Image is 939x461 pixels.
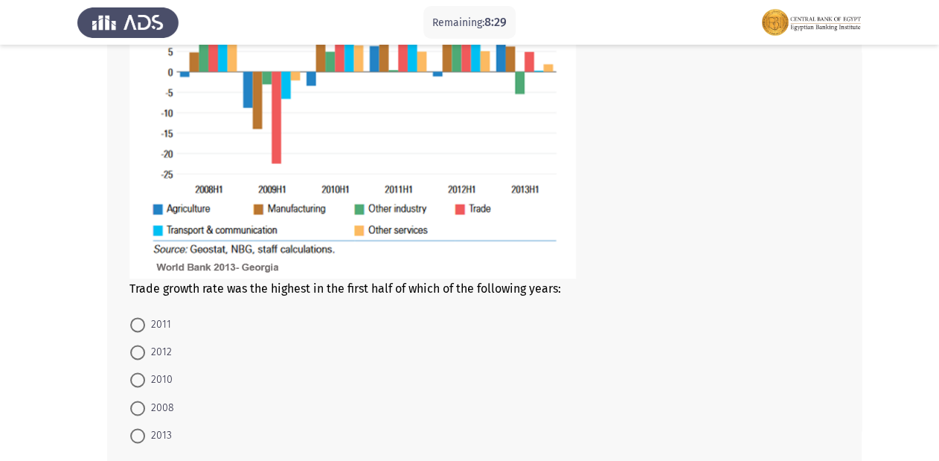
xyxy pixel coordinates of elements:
img: Assess Talent Management logo [77,1,179,43]
span: 8:29 [484,15,507,29]
span: Trade growth rate was the highest in the first half of which of the following years: [129,282,561,296]
img: Assessment logo of EBI Analytical Thinking FOCUS Assessment EN [760,1,862,43]
p: Remaining: [432,13,507,32]
span: 2011 [145,316,171,334]
span: 2008 [145,399,174,417]
span: 2012 [145,343,172,361]
span: 2010 [145,371,173,389]
span: 2013 [145,427,172,445]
